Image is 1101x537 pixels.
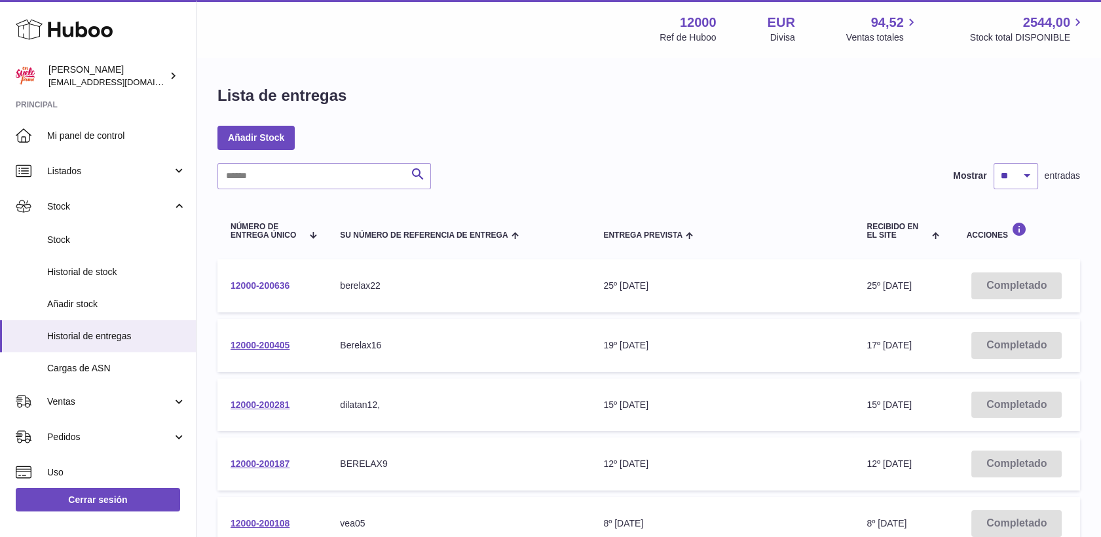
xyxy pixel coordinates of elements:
div: berelax22 [340,280,577,292]
div: Ref de Huboo [660,31,716,44]
span: Stock [47,200,172,213]
span: Su número de referencia de entrega [340,231,508,240]
a: 12000-200108 [231,518,289,528]
span: 17º [DATE] [867,340,912,350]
img: mar@ensuelofirme.com [16,66,35,86]
span: 8º [DATE] [867,518,906,528]
div: Berelax16 [340,339,577,352]
strong: EUR [768,14,795,31]
div: [PERSON_NAME] [48,64,166,88]
span: Listados [47,165,172,177]
a: 94,52 Ventas totales [846,14,919,44]
a: 12000-200636 [231,280,289,291]
span: Stock total DISPONIBLE [970,31,1085,44]
span: 94,52 [871,14,904,31]
strong: 12000 [680,14,717,31]
a: 12000-200187 [231,458,289,469]
div: 25º [DATE] [603,280,840,292]
a: Cerrar sesión [16,488,180,511]
span: 2544,00 [1023,14,1070,31]
span: Cargas de ASN [47,362,186,375]
a: 12000-200281 [231,399,289,410]
span: 15º [DATE] [867,399,912,410]
div: 19º [DATE] [603,339,840,352]
div: Divisa [770,31,795,44]
span: Pedidos [47,431,172,443]
span: Ventas [47,396,172,408]
label: Mostrar [953,170,986,182]
span: 12º [DATE] [867,458,912,469]
span: [EMAIL_ADDRESS][DOMAIN_NAME] [48,77,193,87]
div: 8º [DATE] [603,517,840,530]
span: 25º [DATE] [867,280,912,291]
div: Acciones [967,222,1067,240]
div: dilatan12, [340,399,577,411]
div: vea05 [340,517,577,530]
span: Recibido en el site [867,223,929,240]
span: Historial de stock [47,266,186,278]
a: Añadir Stock [217,126,295,149]
span: entradas [1045,170,1080,182]
span: Añadir stock [47,298,186,310]
span: Historial de entregas [47,330,186,343]
span: Stock [47,234,186,246]
div: 15º [DATE] [603,399,840,411]
span: Número de entrega único [231,223,303,240]
a: 12000-200405 [231,340,289,350]
span: Ventas totales [846,31,919,44]
span: Uso [47,466,186,479]
div: 12º [DATE] [603,458,840,470]
h1: Lista de entregas [217,85,346,106]
a: 2544,00 Stock total DISPONIBLE [970,14,1085,44]
div: BERELAX9 [340,458,577,470]
span: Entrega prevista [603,231,682,240]
span: Mi panel de control [47,130,186,142]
